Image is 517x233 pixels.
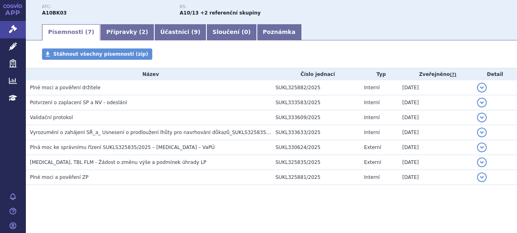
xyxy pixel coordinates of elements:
[477,128,487,137] button: detail
[244,29,248,35] span: 0
[88,29,92,35] span: 7
[30,115,73,120] span: Validační protokol
[257,24,302,40] a: Poznámka
[30,85,101,90] span: Plné moci a pověření držitele
[271,80,360,95] td: SUKL325882/2025
[30,100,127,105] span: Potvrzení o zaplacení SP a NV - odeslání
[42,48,152,60] a: Stáhnout všechny písemnosti (zip)
[271,140,360,155] td: SUKL330624/2025
[100,24,154,40] a: Přípravky (2)
[271,155,360,170] td: SUKL325835/2025
[30,145,215,150] span: Plná moc ke správnímu řízení SUKLS325835/2025 – JARDIANCE – VaPÚ
[194,29,198,35] span: 9
[364,85,380,90] span: Interní
[450,72,456,78] abbr: (?)
[30,160,206,165] span: JARDIANCE, TBL FLM - Žádost o změnu výše a podmínek úhrady LP
[477,113,487,122] button: detail
[364,130,380,135] span: Interní
[271,125,360,140] td: SUKL333633/2025
[398,140,473,155] td: [DATE]
[42,10,67,16] strong: EMPAGLIFLOZIN
[477,83,487,92] button: detail
[477,98,487,107] button: detail
[142,29,146,35] span: 2
[398,80,473,95] td: [DATE]
[364,145,381,150] span: Externí
[271,110,360,125] td: SUKL333609/2025
[398,95,473,110] td: [DATE]
[364,160,381,165] span: Externí
[473,68,517,80] th: Detail
[477,157,487,167] button: detail
[477,143,487,152] button: detail
[398,170,473,185] td: [DATE]
[398,155,473,170] td: [DATE]
[364,174,380,180] span: Interní
[360,68,398,80] th: Typ
[477,172,487,182] button: detail
[271,95,360,110] td: SUKL333583/2025
[398,125,473,140] td: [DATE]
[42,4,172,9] p: ATC:
[42,24,100,40] a: Písemnosti (7)
[364,115,380,120] span: Interní
[53,51,148,57] span: Stáhnout všechny písemnosti (zip)
[398,110,473,125] td: [DATE]
[180,10,199,16] strong: metformin a vildagliptin
[271,170,360,185] td: SUKL325881/2025
[26,68,271,80] th: Název
[30,130,281,135] span: Vyrozumění o zahájení SŘ_a_ Usnesení o prodloužení lhůty pro navrhování důkazů_SUKLS325835_2025
[180,4,309,9] p: RS:
[364,100,380,105] span: Interní
[200,10,261,16] strong: +2 referenční skupiny
[398,68,473,80] th: Zveřejněno
[30,174,88,180] span: Plné moci a pověření ZP
[271,68,360,80] th: Číslo jednací
[206,24,256,40] a: Sloučení (0)
[154,24,206,40] a: Účastníci (9)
